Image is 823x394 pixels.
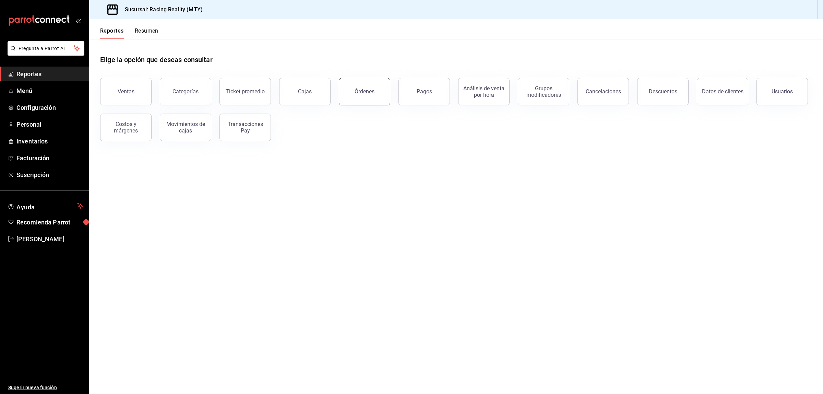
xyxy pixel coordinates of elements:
[105,121,147,134] div: Costos y márgenes
[458,78,510,105] button: Análisis de venta por hora
[219,114,271,141] button: Transacciones Pay
[637,78,689,105] button: Descuentos
[16,137,83,146] span: Inventarios
[16,69,83,79] span: Reportes
[5,50,84,57] a: Pregunta a Parrot AI
[16,170,83,179] span: Suscripción
[279,78,331,105] button: Cajas
[226,88,265,95] div: Ticket promedio
[160,78,211,105] button: Categorías
[16,153,83,163] span: Facturación
[135,27,158,39] button: Resumen
[172,88,199,95] div: Categorías
[160,114,211,141] button: Movimientos de cajas
[119,5,203,14] h3: Sucursal: Racing Reality (MTY)
[756,78,808,105] button: Usuarios
[219,78,271,105] button: Ticket promedio
[702,88,743,95] div: Datos de clientes
[355,88,374,95] div: Órdenes
[518,78,569,105] button: Grupos modificadores
[772,88,793,95] div: Usuarios
[16,218,83,227] span: Recomienda Parrot
[75,18,81,23] button: open_drawer_menu
[16,120,83,129] span: Personal
[118,88,134,95] div: Ventas
[398,78,450,105] button: Pagos
[16,103,83,112] span: Configuración
[16,86,83,95] span: Menú
[577,78,629,105] button: Cancelaciones
[16,202,74,210] span: Ayuda
[417,88,432,95] div: Pagos
[463,85,505,98] div: Análisis de venta por hora
[164,121,207,134] div: Movimientos de cajas
[100,27,124,39] button: Reportes
[100,27,158,39] div: navigation tabs
[19,45,74,52] span: Pregunta a Parrot AI
[522,85,565,98] div: Grupos modificadores
[649,88,677,95] div: Descuentos
[16,234,83,244] span: [PERSON_NAME]
[8,41,84,56] button: Pregunta a Parrot AI
[100,114,152,141] button: Costos y márgenes
[100,78,152,105] button: Ventas
[697,78,748,105] button: Datos de clientes
[298,88,312,95] div: Cajas
[8,384,83,391] span: Sugerir nueva función
[586,88,621,95] div: Cancelaciones
[100,55,213,65] h1: Elige la opción que deseas consultar
[224,121,266,134] div: Transacciones Pay
[339,78,390,105] button: Órdenes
